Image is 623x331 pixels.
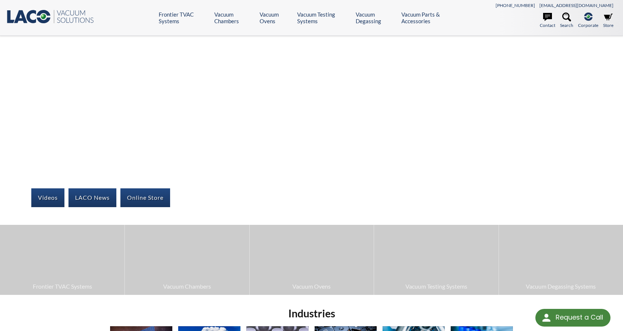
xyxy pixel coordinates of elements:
a: Vacuum Testing Systems [297,11,350,24]
a: Frontier TVAC Systems [159,11,209,24]
a: Online Store [120,188,170,207]
a: Vacuum Degassing [356,11,396,24]
a: Search [560,13,573,29]
span: Vacuum Ovens [253,282,370,291]
div: Request a Call [535,309,610,327]
a: LACO News [68,188,116,207]
a: [EMAIL_ADDRESS][DOMAIN_NAME] [539,3,613,8]
a: Videos [31,188,64,207]
a: Vacuum Chambers [214,11,254,24]
a: Vacuum Testing Systems [374,225,498,295]
div: Request a Call [556,309,603,326]
span: Vacuum Degassing Systems [503,282,619,291]
a: Contact [540,13,555,29]
h2: Industries [107,307,516,320]
a: Vacuum Parts & Accessories [401,11,462,24]
a: Vacuum Chambers [125,225,249,295]
span: Corporate [578,22,598,29]
a: Store [603,13,613,29]
a: Vacuum Ovens [260,11,292,24]
a: Vacuum Degassing Systems [499,225,623,295]
a: [PHONE_NUMBER] [496,3,535,8]
span: Frontier TVAC Systems [4,282,121,291]
span: Vacuum Testing Systems [378,282,494,291]
span: Vacuum Chambers [129,282,245,291]
a: Vacuum Ovens [250,225,374,295]
img: round button [541,312,552,324]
